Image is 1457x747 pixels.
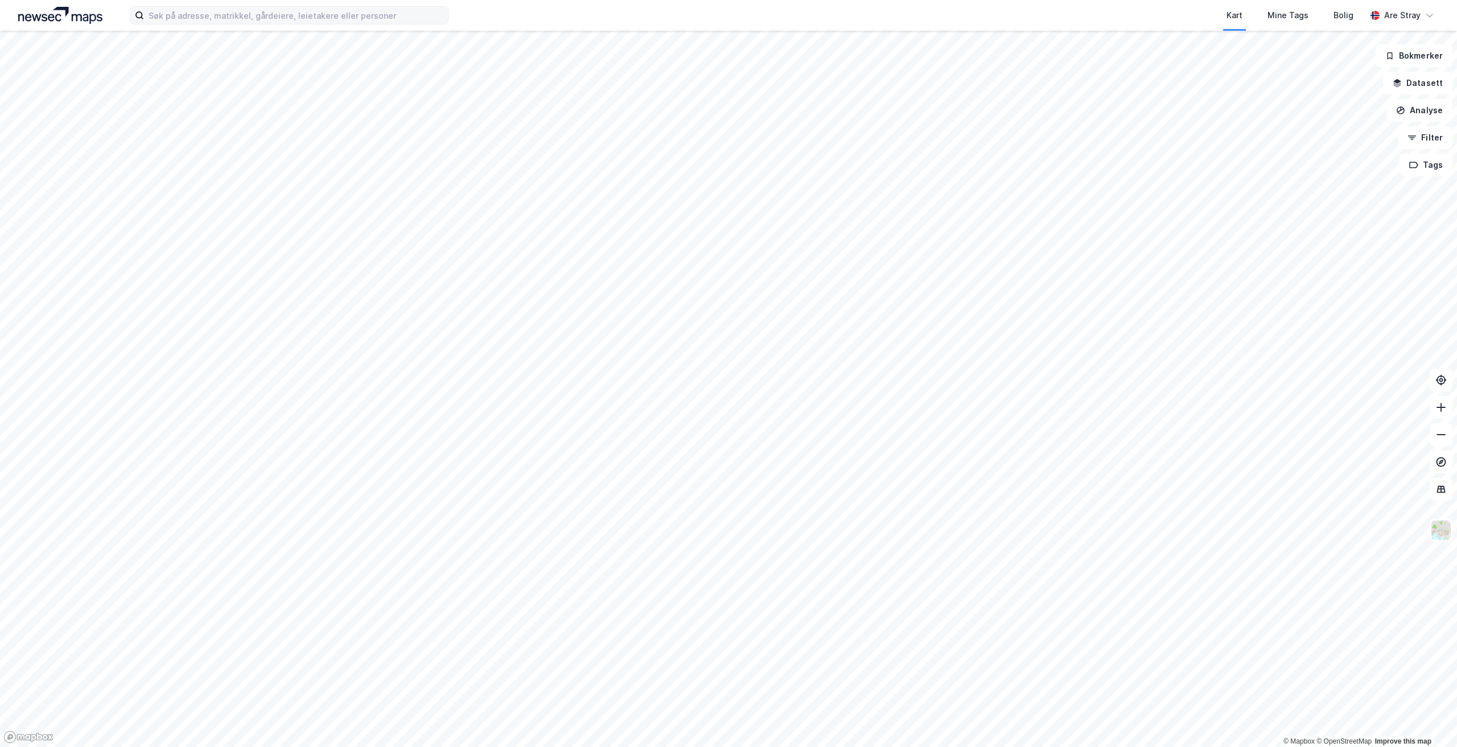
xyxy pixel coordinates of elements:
[1384,9,1421,22] div: Are Stray
[1333,9,1353,22] div: Bolig
[1376,44,1452,67] button: Bokmerker
[1383,72,1452,94] button: Datasett
[1430,519,1452,541] img: Z
[1226,9,1242,22] div: Kart
[1316,737,1372,745] a: OpenStreetMap
[144,7,448,24] input: Søk på adresse, matrikkel, gårdeiere, leietakere eller personer
[1375,737,1431,745] a: Improve this map
[1400,154,1452,176] button: Tags
[3,731,53,744] a: Mapbox homepage
[1386,99,1452,122] button: Analyse
[1400,692,1457,747] iframe: Chat Widget
[18,7,102,24] img: logo.a4113a55bc3d86da70a041830d287a7e.svg
[1398,126,1452,149] button: Filter
[1283,737,1315,745] a: Mapbox
[1267,9,1308,22] div: Mine Tags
